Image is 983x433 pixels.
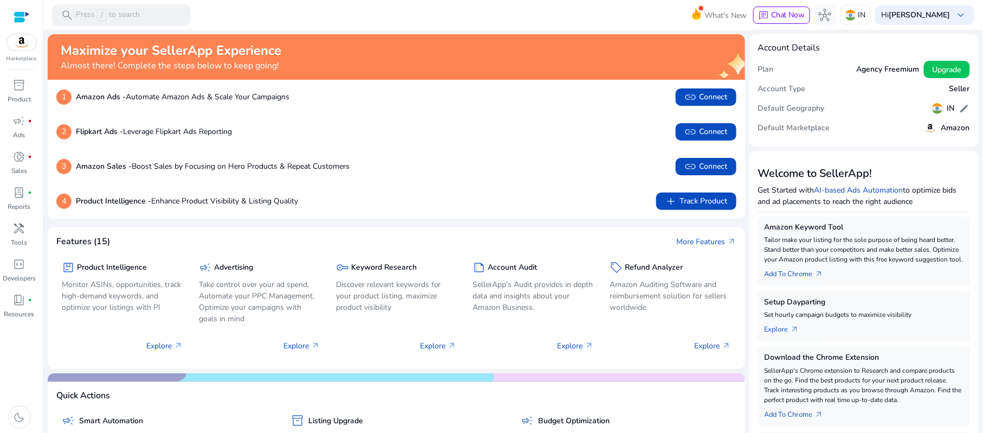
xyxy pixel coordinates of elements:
[76,196,151,206] b: Product Intelligence -
[76,126,232,137] p: Leverage Flipkart Ads Reporting
[758,184,971,207] p: Get Started with to optimize bids and ad placements to reach the right audience
[771,10,805,20] span: Chat Now
[947,104,955,113] h5: IN
[758,65,774,74] h5: Plan
[8,94,31,104] p: Product
[28,190,33,195] span: fiber_manual_record
[62,414,75,427] span: campaign
[283,340,320,352] p: Explore
[351,263,417,272] h5: Keyword Research
[758,124,830,133] h5: Default Marketplace
[665,195,728,208] span: Track Product
[7,55,37,63] p: Marketplace
[56,237,110,247] h4: Features (15)
[684,91,697,104] span: link
[765,235,964,264] p: Tailor make your listing for the sole purpose of being heard better. Stand better than your compe...
[13,186,26,199] span: lab_profile
[765,320,808,335] a: Explore
[292,414,305,427] span: inventory_2
[76,195,298,207] p: Enhance Product Visibility & Listing Quality
[62,279,183,313] p: Monitor ASINs, opportunities, track high-demand keywords, and optimize your listings with PI
[814,185,903,195] a: AI-based Ads Automation
[199,279,320,324] p: Take control over your ad spend, Automate your PPC Management, Optimize your campaigns with goals...
[56,90,72,105] p: 1
[61,43,281,59] h2: Maximize your SellerApp Experience
[76,126,123,137] b: Flipkart Ads -
[13,150,26,163] span: donut_small
[765,366,964,405] p: SellerApp's Chrome extension to Research and compare products on the go. Find the best products f...
[610,279,731,313] p: Amazon Auditing Software and reimbursement solution for sellers worldwide.
[955,9,968,22] span: keyboard_arrow_down
[4,309,35,319] p: Resources
[336,279,457,313] p: Discover relevant keywords for your product listing, maximize product visibility
[214,263,253,272] h5: Advertising
[933,64,961,75] span: Upgrade
[694,340,730,352] p: Explore
[758,167,971,180] h3: Welcome to SellerApp!
[758,85,806,94] h5: Account Type
[684,160,697,173] span: link
[521,414,534,427] span: campaign
[56,194,72,209] p: 4
[845,10,856,21] img: in.svg
[932,103,943,114] img: in.svg
[56,159,72,174] p: 3
[704,6,747,25] span: What's New
[79,417,143,426] h5: Smart Automation
[765,310,964,320] p: Set hourly campaign budgets to maximize visibility
[13,411,26,424] span: dark_mode
[14,130,25,140] p: Ads
[815,410,824,419] span: arrow_outward
[684,160,728,173] span: Connect
[765,298,964,307] h5: Setup Dayparting
[61,9,74,22] span: search
[758,104,825,113] h5: Default Geography
[13,114,26,128] span: campaign
[11,238,28,247] p: Tools
[625,263,683,272] h5: Refund Analyzer
[765,405,832,420] a: Add To Chrome
[959,103,970,114] span: edit
[765,353,964,362] h5: Download the Chrome Extension
[56,124,72,139] p: 2
[28,298,33,302] span: fiber_manual_record
[76,92,126,102] b: Amazon Ads -
[146,340,183,352] p: Explore
[11,166,27,176] p: Sales
[889,10,950,20] b: [PERSON_NAME]
[758,10,769,21] span: chat
[882,11,950,19] p: Hi
[7,34,36,50] img: amazon.svg
[677,236,736,247] a: More Features
[728,237,736,246] span: arrow_outward
[309,417,364,426] h5: Listing Upgrade
[76,9,140,21] p: Press to search
[538,417,610,426] h5: Budget Optimization
[336,261,349,274] span: key
[949,85,970,94] h5: Seller
[924,122,937,135] img: amazon.svg
[941,124,970,133] h5: Amazon
[62,261,75,274] span: package
[13,79,26,92] span: inventory_2
[199,261,212,274] span: campaign
[28,155,33,159] span: fiber_manual_record
[765,223,964,232] h5: Amazon Keyword Tool
[76,161,350,172] p: Boost Sales by Focusing on Hero Products & Repeat Customers
[819,9,832,22] span: hub
[76,91,289,103] p: Automate Amazon Ads & Scale Your Campaigns
[815,270,824,278] span: arrow_outward
[61,61,281,71] h4: Almost there! Complete the steps below to keep going!
[758,43,820,53] h4: Account Details
[13,258,26,271] span: code_blocks
[684,125,728,138] span: Connect
[858,5,866,24] p: IN
[13,222,26,235] span: handyman
[722,341,730,350] span: arrow_outward
[684,125,697,138] span: link
[77,263,147,272] h5: Product Intelligence
[765,264,832,279] a: Add To Chrome
[174,341,183,350] span: arrow_outward
[3,273,36,283] p: Developers
[665,195,678,208] span: add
